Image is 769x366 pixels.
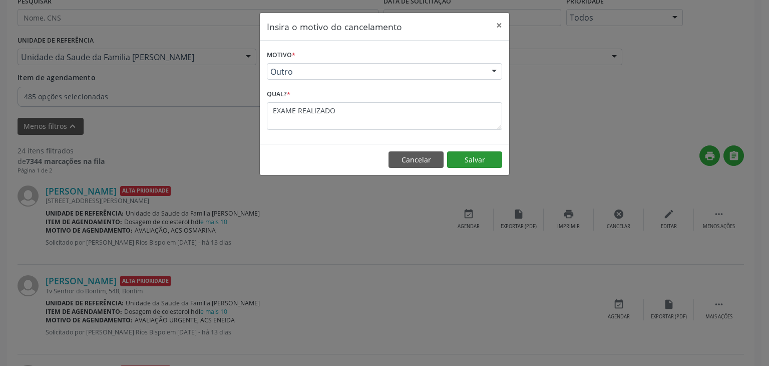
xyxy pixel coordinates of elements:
[489,13,509,38] button: Close
[389,151,444,168] button: Cancelar
[270,67,482,77] span: Outro
[267,48,295,63] label: Motivo
[267,87,290,102] label: Qual?
[447,151,502,168] button: Salvar
[267,20,402,33] h5: Insira o motivo do cancelamento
